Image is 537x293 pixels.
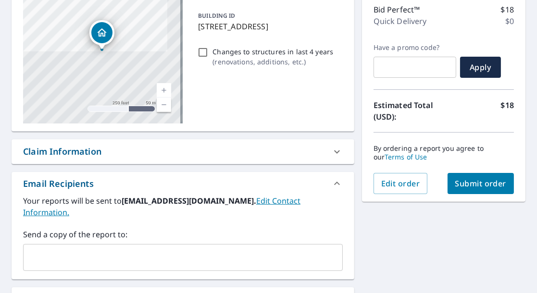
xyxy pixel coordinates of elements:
[23,145,101,158] div: Claim Information
[23,195,343,218] label: Your reports will be sent to
[212,57,333,67] p: ( renovations, additions, etc. )
[212,47,333,57] p: Changes to structures in last 4 years
[374,99,444,122] p: Estimated Total (USD):
[381,178,420,189] span: Edit order
[122,195,256,206] b: [EMAIL_ADDRESS][DOMAIN_NAME].
[385,152,427,161] a: Terms of Use
[455,178,507,189] span: Submit order
[374,43,456,52] label: Have a promo code?
[374,144,514,161] p: By ordering a report you agree to our
[468,62,493,73] span: Apply
[157,83,171,98] a: Current Level 17, Zoom In
[12,139,354,164] div: Claim Information
[501,99,514,122] p: $18
[89,20,114,50] div: Dropped pin, building 1, Residential property, 53 Harrowgate Dr Cherry Hill, NJ 08003
[374,173,428,194] button: Edit order
[505,15,514,27] p: $0
[12,172,354,195] div: Email Recipients
[157,98,171,112] a: Current Level 17, Zoom Out
[374,4,420,15] p: Bid Perfect™
[374,15,427,27] p: Quick Delivery
[460,57,501,78] button: Apply
[448,173,514,194] button: Submit order
[23,229,343,240] label: Send a copy of the report to:
[501,4,514,15] p: $18
[23,177,94,190] div: Email Recipients
[198,21,338,32] p: [STREET_ADDRESS]
[198,12,235,20] p: BUILDING ID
